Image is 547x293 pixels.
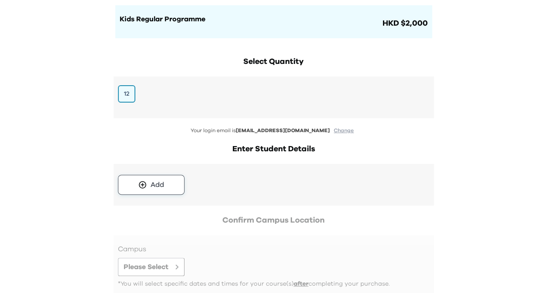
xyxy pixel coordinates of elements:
span: HKD $2,000 [381,17,428,30]
h2: Enter Student Details [114,143,434,155]
h2: Select Quantity [114,56,434,68]
span: [EMAIL_ADDRESS][DOMAIN_NAME] [236,128,330,133]
h1: Kids Regular Programme [120,14,381,24]
p: Your login email is [114,127,434,134]
button: Change [331,127,356,134]
div: Add [151,180,164,190]
button: Add [118,175,185,195]
h2: Confirm Campus Location [114,214,434,226]
button: 12 [118,85,135,103]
